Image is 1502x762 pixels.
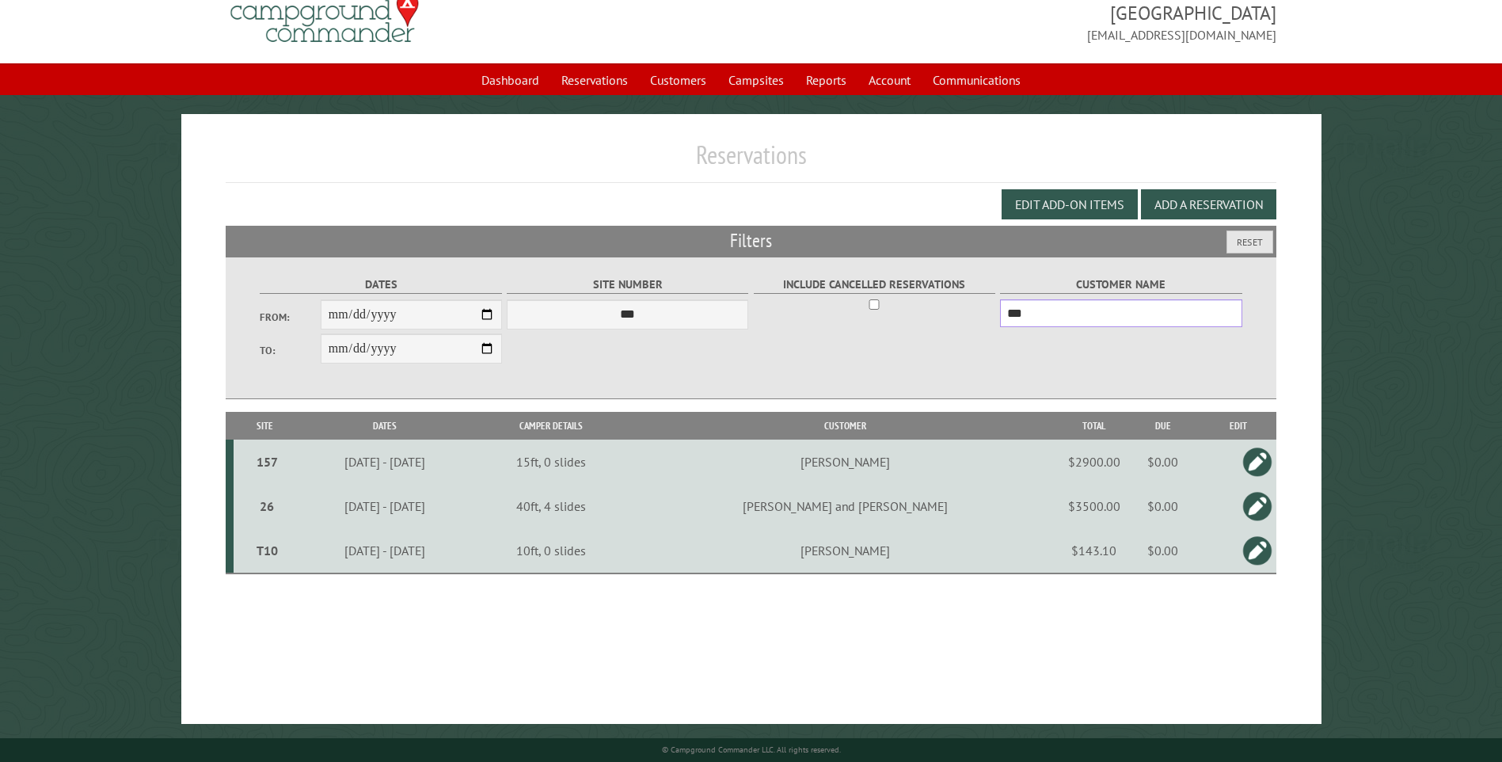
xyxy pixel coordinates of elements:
[299,543,472,558] div: [DATE] - [DATE]
[507,276,748,294] label: Site Number
[260,343,320,358] label: To:
[472,65,549,95] a: Dashboard
[1063,484,1126,528] td: $3500.00
[628,484,1063,528] td: [PERSON_NAME] and [PERSON_NAME]
[923,65,1030,95] a: Communications
[234,412,296,440] th: Site
[473,412,628,440] th: Camper Details
[473,440,628,484] td: 15ft, 0 slides
[1126,412,1200,440] th: Due
[1141,189,1276,219] button: Add a Reservation
[641,65,716,95] a: Customers
[1200,412,1276,440] th: Edit
[1000,276,1242,294] label: Customer Name
[662,745,841,755] small: © Campground Commander LLC. All rights reserved.
[859,65,920,95] a: Account
[797,65,856,95] a: Reports
[299,454,472,470] div: [DATE] - [DATE]
[260,276,501,294] label: Dates
[1063,528,1126,573] td: $143.10
[552,65,637,95] a: Reservations
[1126,440,1200,484] td: $0.00
[226,226,1276,256] h2: Filters
[1063,440,1126,484] td: $2900.00
[1063,412,1126,440] th: Total
[1002,189,1138,219] button: Edit Add-on Items
[226,139,1276,183] h1: Reservations
[1226,231,1273,253] button: Reset
[240,543,294,558] div: T10
[628,440,1063,484] td: [PERSON_NAME]
[240,454,294,470] div: 157
[240,498,294,514] div: 26
[719,65,793,95] a: Campsites
[754,276,995,294] label: Include Cancelled Reservations
[1126,528,1200,573] td: $0.00
[628,412,1063,440] th: Customer
[260,310,320,325] label: From:
[299,498,472,514] div: [DATE] - [DATE]
[1126,484,1200,528] td: $0.00
[473,528,628,573] td: 10ft, 0 slides
[296,412,473,440] th: Dates
[628,528,1063,573] td: [PERSON_NAME]
[473,484,628,528] td: 40ft, 4 slides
